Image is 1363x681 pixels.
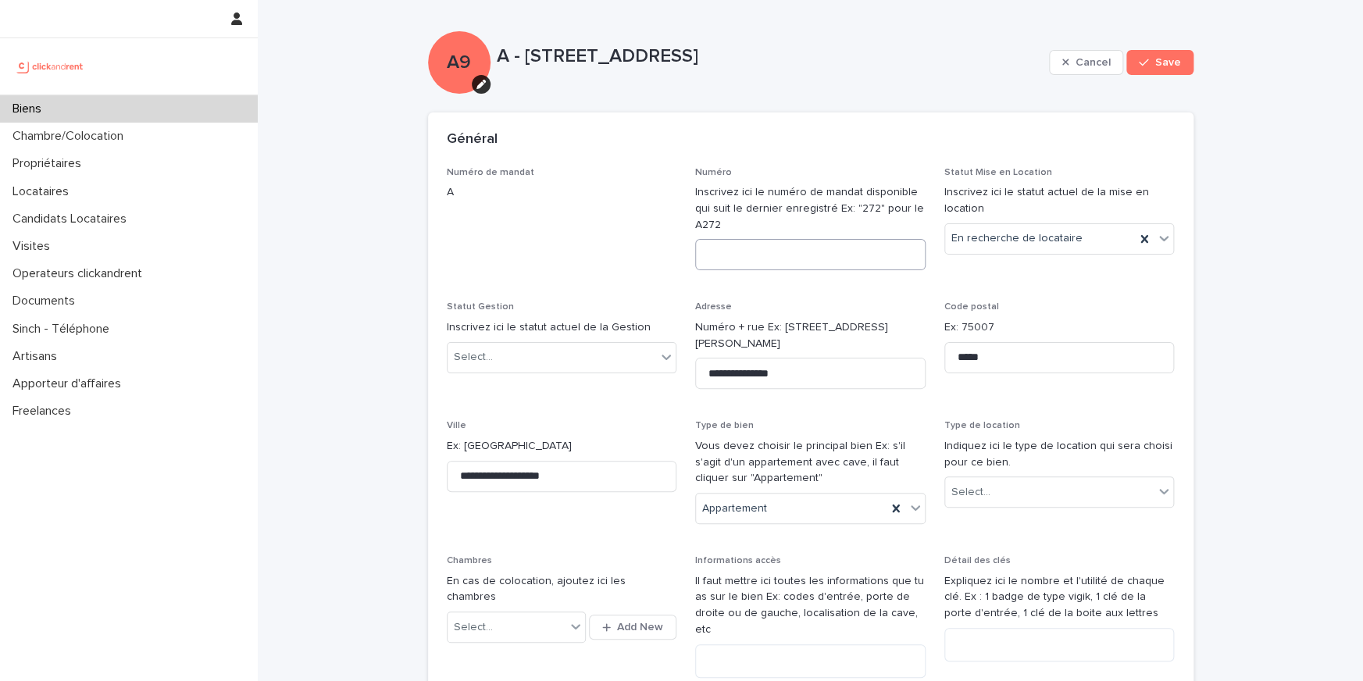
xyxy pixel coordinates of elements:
[695,184,926,233] p: Inscrivez ici le numéro de mandat disponible qui suit le dernier enregistré Ex: "272" pour le A272
[6,322,122,337] p: Sinch - Téléphone
[1155,57,1181,68] span: Save
[589,615,676,640] button: Add New
[6,156,94,171] p: Propriétaires
[447,556,492,565] span: Chambres
[695,319,926,352] p: Numéro + rue Ex: [STREET_ADDRESS][PERSON_NAME]
[6,349,70,364] p: Artisans
[497,45,1043,68] p: A - [STREET_ADDRESS]
[447,573,677,606] p: En cas de colocation, ajoutez ici les chambres
[1126,50,1193,75] button: Save
[944,421,1020,430] span: Type de location
[6,294,87,308] p: Documents
[447,184,677,201] p: A
[695,438,926,487] p: Vous devez choisir le principal bien Ex: s'il s'agit d'un appartement avec cave, il faut cliquer ...
[6,184,81,199] p: Locataires
[454,349,493,365] div: Select...
[944,302,999,312] span: Code postal
[6,129,136,144] p: Chambre/Colocation
[951,230,1083,247] span: En recherche de locataire
[944,319,1175,336] p: Ex: 75007
[695,556,781,565] span: Informations accès
[1075,57,1110,68] span: Cancel
[944,184,1175,217] p: Inscrivez ici le statut actuel de la mise en location
[944,438,1175,471] p: Indiquez ici le type de location qui sera choisi pour ce bien.
[1049,50,1124,75] button: Cancel
[695,168,732,177] span: Numéro
[447,319,677,336] p: Inscrivez ici le statut actuel de la Gestion
[12,51,88,82] img: UCB0brd3T0yccxBKYDjQ
[447,131,498,148] h2: Général
[6,266,155,281] p: Operateurs clickandrent
[6,404,84,419] p: Freelances
[695,302,732,312] span: Adresse
[951,484,990,501] div: Select...
[447,438,677,455] p: Ex: [GEOGRAPHIC_DATA]
[944,168,1052,177] span: Statut Mise en Location
[454,619,493,636] div: Select...
[6,239,62,254] p: Visites
[447,302,514,312] span: Statut Gestion
[944,573,1175,622] p: Expliquez ici le nombre et l'utilité de chaque clé. Ex : 1 badge de type vigik, 1 clé de la porte...
[447,168,534,177] span: Numéro de mandat
[695,421,754,430] span: Type de bien
[695,573,926,638] p: Il faut mettre ici toutes les informations que tu as sur le bien Ex: codes d'entrée, porte de dro...
[702,501,767,517] span: Appartement
[617,622,663,633] span: Add New
[447,421,466,430] span: Ville
[6,376,134,391] p: Apporteur d'affaires
[6,212,139,226] p: Candidats Locataires
[6,102,54,116] p: Biens
[944,556,1011,565] span: Détail des clés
